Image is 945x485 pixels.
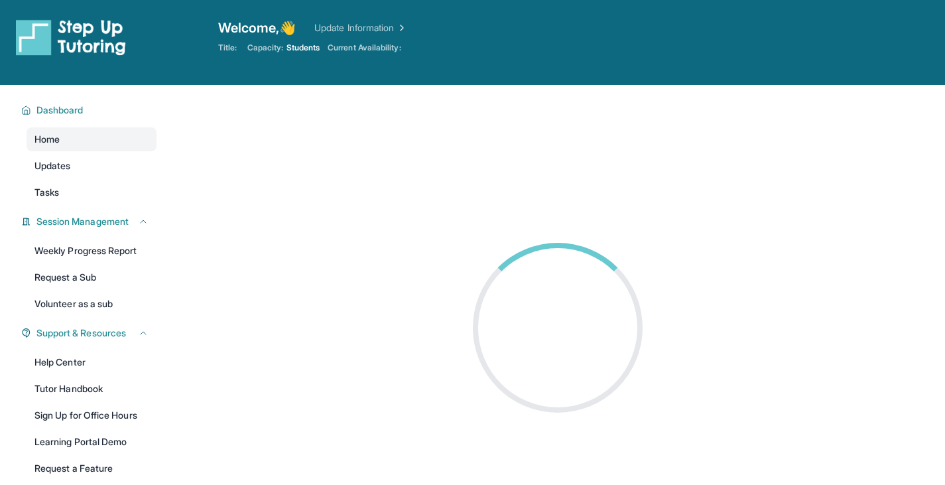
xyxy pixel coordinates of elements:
[36,104,84,117] span: Dashboard
[16,19,126,56] img: logo
[36,326,126,340] span: Support & Resources
[27,292,157,316] a: Volunteer as a sub
[31,104,149,117] button: Dashboard
[27,456,157,480] a: Request a Feature
[27,403,157,427] a: Sign Up for Office Hours
[34,186,59,199] span: Tasks
[27,180,157,204] a: Tasks
[27,265,157,289] a: Request a Sub
[218,19,296,37] span: Welcome, 👋
[34,159,71,173] span: Updates
[34,133,60,146] span: Home
[27,350,157,374] a: Help Center
[286,42,320,53] span: Students
[27,430,157,454] a: Learning Portal Demo
[314,21,407,35] a: Update Information
[27,127,157,151] a: Home
[218,42,237,53] span: Title:
[27,239,157,263] a: Weekly Progress Report
[27,154,157,178] a: Updates
[247,42,284,53] span: Capacity:
[36,215,129,228] span: Session Management
[394,21,407,35] img: Chevron Right
[328,42,401,53] span: Current Availability:
[31,326,149,340] button: Support & Resources
[27,377,157,401] a: Tutor Handbook
[31,215,149,228] button: Session Management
